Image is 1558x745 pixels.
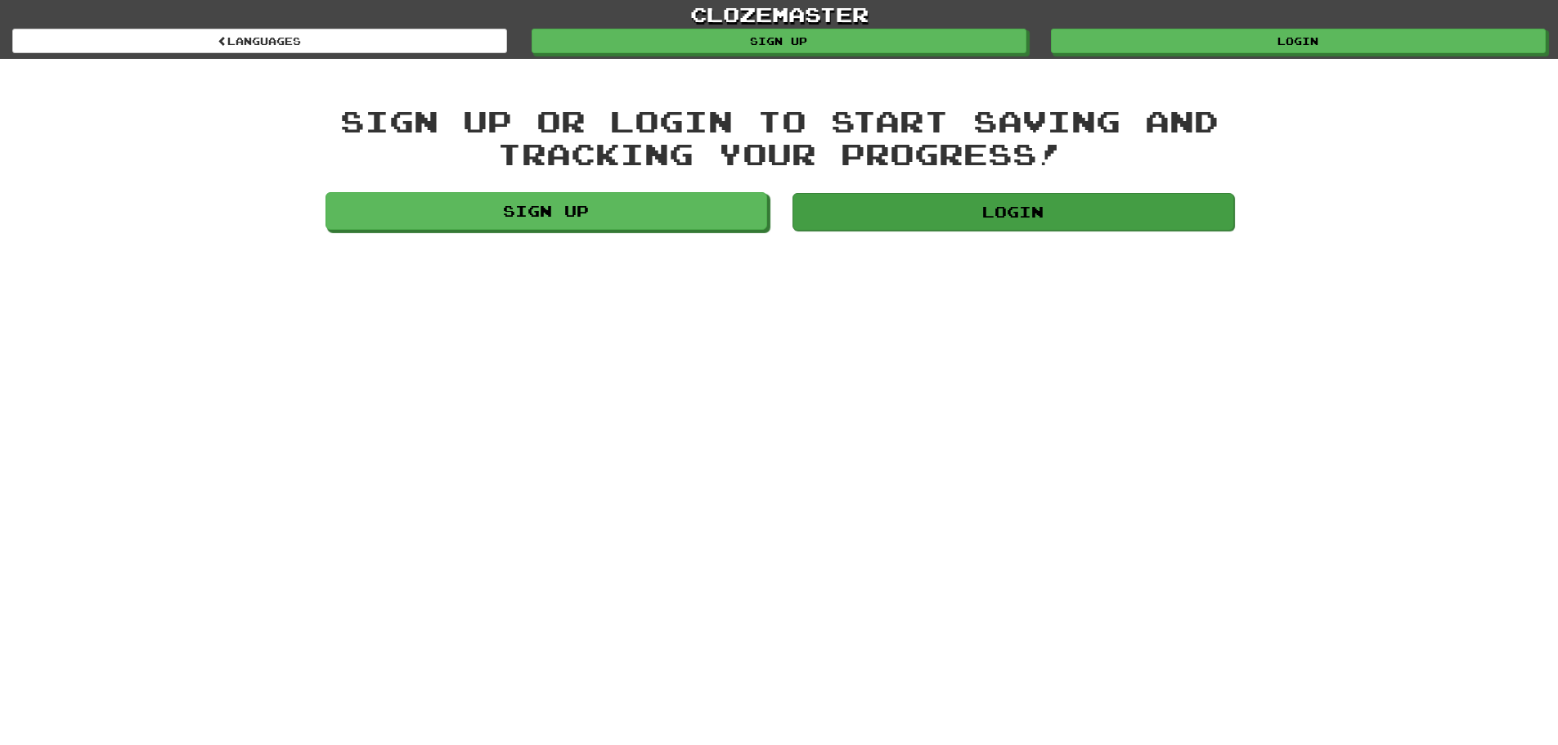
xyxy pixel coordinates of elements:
[326,105,1233,169] div: Sign up or login to start saving and tracking your progress!
[1051,29,1546,53] a: Login
[792,193,1234,231] a: Login
[326,192,767,230] a: Sign up
[532,29,1026,53] a: Sign up
[12,29,507,53] a: Languages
